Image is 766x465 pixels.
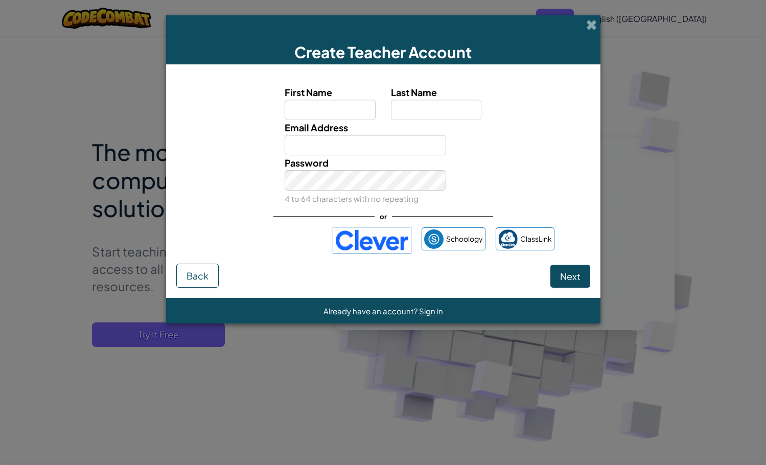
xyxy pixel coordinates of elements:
iframe: Nút Đăng nhập bằng Google [207,229,328,251]
span: Last Name [391,86,437,98]
span: Schoology [446,231,483,246]
img: classlink-logo-small.png [498,229,518,249]
span: First Name [285,86,332,98]
span: Email Address [285,122,348,133]
span: Next [560,270,581,282]
span: Already have an account? [323,306,419,316]
iframe: Hộp thoại Đăng nhập bằng Google [556,10,756,164]
img: schoology.png [424,229,444,249]
button: Back [176,264,219,288]
div: Đăng nhập bằng Google. Mở trong thẻ mới [212,229,322,251]
span: ClassLink [520,231,552,246]
span: or [375,209,392,224]
a: Sign in [419,306,443,316]
button: Next [550,265,590,288]
small: 4 to 64 characters with no repeating [285,194,419,203]
img: clever-logo-blue.png [333,227,411,253]
span: Create Teacher Account [294,42,472,62]
span: Password [285,157,329,169]
span: Back [187,270,208,282]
